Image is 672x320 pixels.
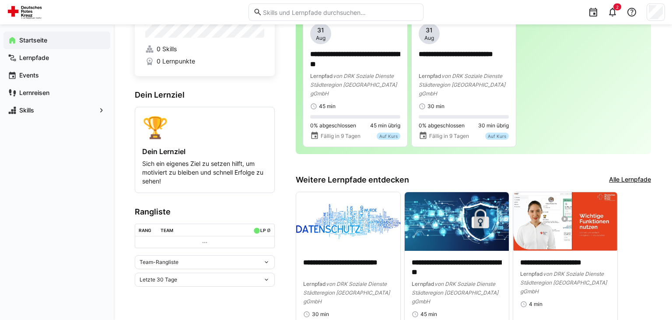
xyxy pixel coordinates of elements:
span: 45 min übrig [370,122,400,129]
span: Team-Rangliste [140,259,178,266]
span: Fällig in 9 Tagen [321,133,360,140]
span: 0 Lernpunkte [157,57,195,66]
span: von DRK Soziale Dienste Städteregion [GEOGRAPHIC_DATA] gGmbH [419,73,505,97]
span: 0% abgeschlossen [310,122,356,129]
span: Letzte 30 Tage [140,276,177,283]
span: von DRK Soziale Dienste Städteregion [GEOGRAPHIC_DATA] gGmbH [303,281,390,305]
img: image [296,192,400,251]
span: Lernpfad [310,73,333,79]
span: 2 [616,4,619,10]
div: LP [260,228,266,233]
span: 30 min übrig [478,122,509,129]
span: 31 [426,26,433,35]
span: 0 Skills [157,45,177,53]
span: Lernpfad [303,281,326,287]
div: 🏆 [142,114,267,140]
div: Team [161,228,173,233]
span: von DRK Soziale Dienste Städteregion [GEOGRAPHIC_DATA] gGmbH [412,281,498,305]
span: von DRK Soziale Dienste Städteregion [GEOGRAPHIC_DATA] gGmbH [520,271,607,295]
span: Lernpfad [520,271,543,277]
span: Lernpfad [419,73,441,79]
span: 30 min [427,103,444,110]
h3: Dein Lernziel [135,90,275,100]
input: Skills und Lernpfade durchsuchen… [262,8,419,16]
h4: Dein Lernziel [142,147,267,156]
div: Rang [139,228,151,233]
span: von DRK Soziale Dienste Städteregion [GEOGRAPHIC_DATA] gGmbH [310,73,397,97]
span: 4 min [529,301,542,308]
a: Alle Lernpfade [609,175,651,185]
p: Sich ein eigenes Ziel zu setzen hilft, um motiviert zu bleiben und schnell Erfolge zu sehen! [142,159,267,186]
span: 30 min [312,311,329,318]
h3: Weitere Lernpfade entdecken [296,175,409,185]
span: 31 [317,26,324,35]
span: 45 min [420,311,437,318]
a: ø [267,226,271,233]
div: Auf Kurs [485,133,509,140]
span: Lernpfad [412,281,434,287]
span: 45 min [319,103,336,110]
span: 0% abgeschlossen [419,122,465,129]
a: 0 Skills [145,45,264,53]
span: Fällig in 9 Tagen [429,133,469,140]
img: image [513,192,617,251]
div: Auf Kurs [377,133,400,140]
h3: Rangliste [135,207,275,217]
span: Aug [424,35,434,42]
img: image [405,192,509,251]
span: Aug [316,35,325,42]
